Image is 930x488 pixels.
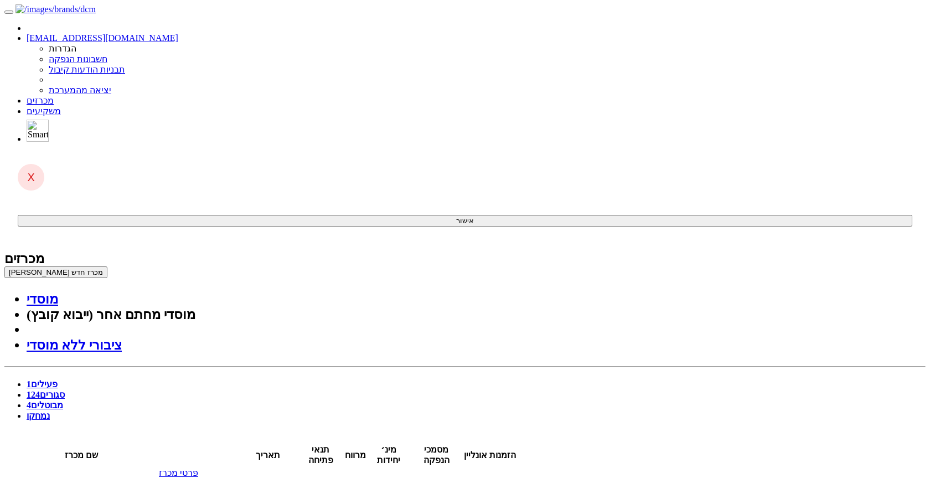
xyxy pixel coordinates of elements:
a: [EMAIL_ADDRESS][DOMAIN_NAME] [27,33,178,43]
a: מוסדי מחתם אחר (ייבוא קובץ) [27,307,195,322]
a: תבניות הודעות קיבול [49,65,125,74]
span: 124 [27,390,40,399]
th: מינ׳ יחידות : activate to sort column ascending [368,444,409,466]
a: משקיעים [27,106,61,116]
th: שם מכרז : activate to sort column ascending [6,444,157,466]
a: מכרזים [27,96,54,105]
a: חשבונות הנפקה [49,54,107,64]
a: פרטי מכרז [159,468,198,477]
button: אישור [18,215,912,227]
th: תנאי פתיחה : activate to sort column ascending [298,444,343,466]
a: מבוטלים [27,400,63,410]
img: SmartBull Logo [27,120,49,142]
a: סגורים [27,390,65,399]
span: 1 [27,379,31,389]
span: X [27,171,35,184]
li: הגדרות [49,43,926,54]
img: /images/brands/dcm [15,4,96,14]
a: נמחקו [27,411,50,420]
th: מרווח : activate to sort column ascending [344,444,366,466]
th: הזמנות אונליין : activate to sort column ascending [463,444,516,466]
div: מכרזים [4,251,926,266]
a: פעילים [27,379,58,389]
a: ציבורי ללא מוסדי [27,338,122,352]
button: [PERSON_NAME] מכרז חדש [4,266,107,278]
th: תאריך : activate to sort column ascending [239,444,297,466]
a: מוסדי [27,292,58,306]
a: יציאה מהמערכת [49,85,111,95]
span: 4 [27,400,31,410]
th: מסמכי הנפקה : activate to sort column ascending [410,444,462,466]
